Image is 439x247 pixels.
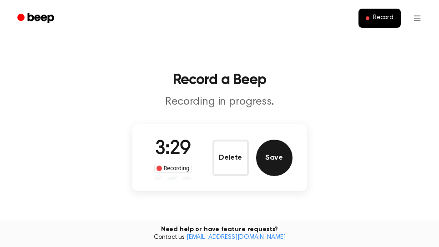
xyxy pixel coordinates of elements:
a: Beep [11,10,62,27]
span: Contact us [5,234,434,242]
span: Record [373,14,394,22]
h1: Record a Beep [11,73,428,87]
p: Recording in progress. [45,95,394,110]
button: Record [358,9,401,28]
button: Delete Audio Record [212,140,249,176]
div: Recording [154,164,192,173]
a: [EMAIL_ADDRESS][DOMAIN_NAME] [187,234,286,241]
button: Open menu [406,7,428,29]
span: 3:29 [155,140,191,159]
button: Save Audio Record [256,140,293,176]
